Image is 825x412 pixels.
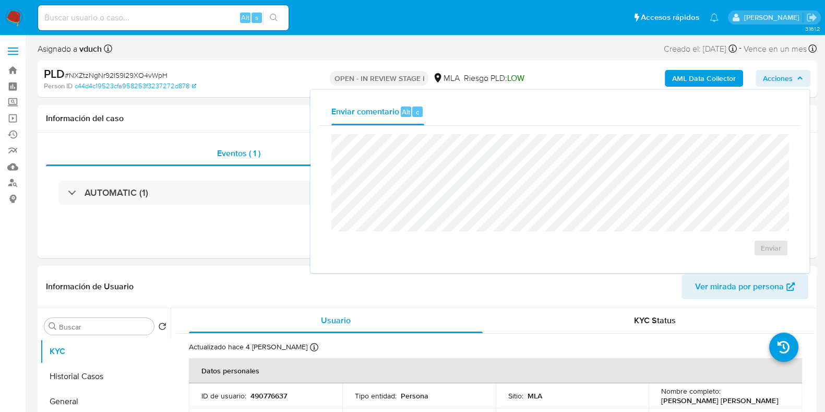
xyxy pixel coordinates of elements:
[158,322,166,334] button: Volver al orden por defecto
[402,107,410,117] span: Alt
[46,113,808,124] h1: Información del caso
[65,70,168,80] span: # NXZtzNgNr92IS9I29XO4vWpH
[189,358,802,383] th: Datos personales
[263,10,284,25] button: search-icon
[744,43,807,55] span: Vence en un mes
[321,314,351,326] span: Usuario
[641,12,699,23] span: Accesos rápidos
[401,391,428,401] p: Persona
[665,70,743,87] button: AML Data Collector
[507,72,524,84] span: LOW
[681,274,808,299] button: Ver mirada por persona
[49,322,57,331] button: Buscar
[46,281,134,292] h1: Información de Usuario
[75,81,196,91] a: c44d4c19523cfa958253f3237272d878
[744,13,803,22] p: florencia.lera@mercadolibre.com
[806,12,817,23] a: Salir
[710,13,719,22] a: Notificaciones
[634,314,676,326] span: KYC Status
[433,73,459,84] div: MLA
[661,396,778,405] p: [PERSON_NAME] [PERSON_NAME]
[756,70,810,87] button: Acciones
[416,107,419,117] span: c
[85,187,148,198] h3: AUTOMATIC (1)
[44,81,73,91] b: Person ID
[661,386,721,396] p: Nombre completo :
[201,391,246,401] p: ID de usuario :
[672,70,736,87] b: AML Data Collector
[40,339,171,364] button: KYC
[508,391,523,401] p: Sitio :
[189,342,307,352] p: Actualizado hace 4 [PERSON_NAME]
[38,11,289,25] input: Buscar usuario o caso...
[40,364,171,389] button: Historial Casos
[217,147,260,159] span: Eventos ( 1 )
[463,73,524,84] span: Riesgo PLD:
[58,181,796,205] div: AUTOMATIC (1)
[355,391,397,401] p: Tipo entidad :
[695,274,784,299] span: Ver mirada por persona
[38,43,102,55] span: Asignado a
[241,13,249,22] span: Alt
[763,70,793,87] span: Acciones
[330,71,428,86] p: OPEN - IN REVIEW STAGE I
[250,391,287,401] p: 490776637
[44,65,65,82] b: PLD
[331,105,399,117] span: Enviar comentario
[77,43,102,55] b: vduch
[739,42,742,56] span: -
[59,322,150,332] input: Buscar
[664,42,737,56] div: Creado el: [DATE]
[528,391,542,401] p: MLA
[255,13,258,22] span: s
